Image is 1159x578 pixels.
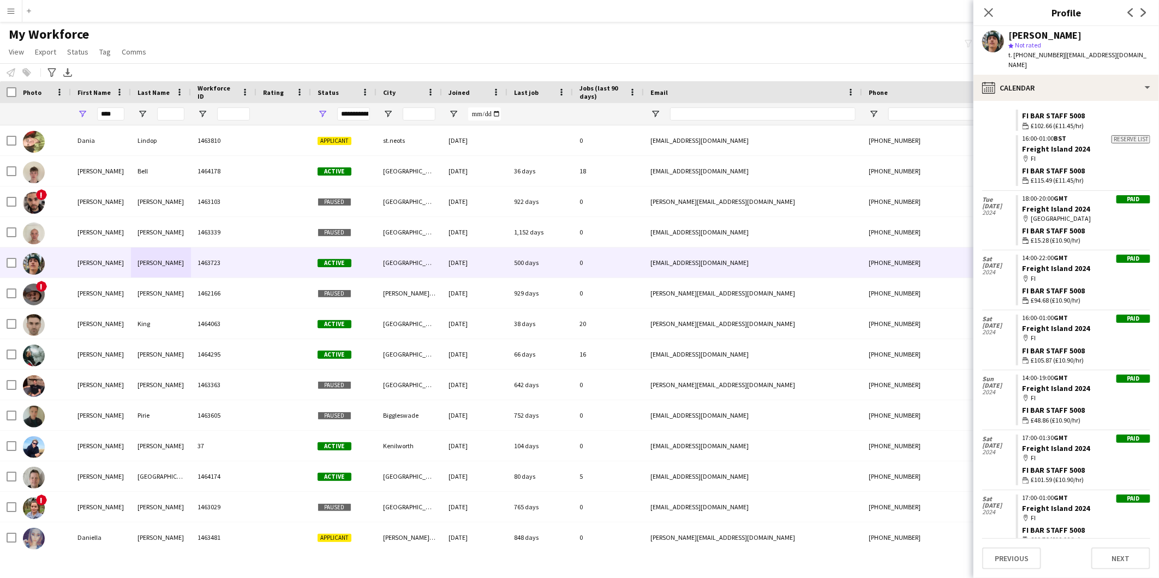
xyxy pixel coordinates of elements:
[377,461,442,491] div: [GEOGRAPHIC_DATA]
[507,492,573,522] div: 765 days
[191,156,256,186] div: 1464178
[1054,314,1068,322] span: GMT
[318,259,351,267] span: Active
[650,88,668,97] span: Email
[507,339,573,369] div: 66 days
[442,217,507,247] div: [DATE]
[23,192,45,214] img: Daniel Chatfield
[131,217,191,247] div: [PERSON_NAME]
[71,248,131,278] div: [PERSON_NAME]
[71,431,131,461] div: [PERSON_NAME]
[131,400,191,430] div: Pirie
[131,370,191,400] div: [PERSON_NAME]
[377,186,442,216] div: [GEOGRAPHIC_DATA]
[191,248,256,278] div: 1463723
[862,217,1002,247] div: [PHONE_NUMBER]
[377,492,442,522] div: [GEOGRAPHIC_DATA]
[383,88,396,97] span: City
[1031,535,1081,545] span: £99.76 (£10.90/hr)
[507,186,573,216] div: 922 days
[77,109,87,119] button: Open Filter Menu
[122,47,146,57] span: Comms
[862,339,1002,369] div: [PHONE_NUMBER]
[4,45,28,59] a: View
[1023,435,1150,441] div: 17:00-01:30
[442,492,507,522] div: [DATE]
[862,125,1002,155] div: [PHONE_NUMBER]
[1008,51,1065,59] span: t. [PHONE_NUMBER]
[1023,195,1150,202] div: 18:00-20:00
[442,248,507,278] div: [DATE]
[191,431,256,461] div: 37
[1023,513,1150,523] div: FI
[1023,453,1150,463] div: FI
[1023,263,1090,273] a: Freight Island 2024
[263,88,284,97] span: Rating
[442,278,507,308] div: [DATE]
[318,137,351,145] span: Applicant
[442,156,507,186] div: [DATE]
[982,329,1016,335] span: 2024
[31,45,61,59] a: Export
[442,431,507,461] div: [DATE]
[982,449,1016,455] span: 2024
[23,314,45,336] img: Daniel King
[982,436,1016,442] span: Sat
[23,345,45,366] img: Daniel Lynch
[982,209,1016,216] span: 2024
[982,262,1016,269] span: [DATE]
[1023,255,1150,261] div: 14:00-22:00
[1116,195,1150,203] div: Paid
[1023,443,1090,453] a: Freight Island 2024
[131,492,191,522] div: [PERSON_NAME]
[442,522,507,552] div: [DATE]
[644,492,862,522] div: [EMAIL_ADDRESS][DOMAIN_NAME]
[644,431,862,461] div: [EMAIL_ADDRESS][DOMAIN_NAME]
[71,461,131,491] div: [PERSON_NAME]
[644,400,862,430] div: [EMAIL_ADDRESS][DOMAIN_NAME]
[442,461,507,491] div: [DATE]
[670,107,856,121] input: Email Filter Input
[862,309,1002,339] div: [PHONE_NUMBER]
[318,88,339,97] span: Status
[377,125,442,155] div: st.neots
[1023,286,1150,296] div: FI Bar Staff 5008
[71,339,131,369] div: [PERSON_NAME]
[1023,495,1150,501] div: 17:00-01:00
[23,375,45,397] img: Daniel O’Flaherty
[191,309,256,339] div: 1464063
[573,278,644,308] div: 0
[1023,465,1150,475] div: FI Bar Staff 5008
[1054,433,1068,442] span: GMT
[191,370,256,400] div: 1463363
[573,400,644,430] div: 0
[23,284,45,305] img: Daniel Higginson
[442,400,507,430] div: [DATE]
[9,47,24,57] span: View
[573,248,644,278] div: 0
[23,528,45,550] img: Daniella Gifford
[514,88,539,97] span: Last job
[1116,375,1150,383] div: Paid
[191,400,256,430] div: 1463605
[377,217,442,247] div: [GEOGRAPHIC_DATA]
[198,84,237,100] span: Workforce ID
[862,461,1002,491] div: [PHONE_NUMBER]
[982,269,1016,275] span: 2024
[71,278,131,308] div: [PERSON_NAME]
[1023,226,1150,236] div: FI Bar Staff 5008
[573,186,644,216] div: 0
[35,47,56,57] span: Export
[131,186,191,216] div: [PERSON_NAME]
[573,370,644,400] div: 0
[191,186,256,216] div: 1463103
[1023,375,1150,381] div: 14:00-19:00
[573,309,644,339] div: 20
[23,436,45,458] img: Daniel Pittaway
[644,186,862,216] div: [PERSON_NAME][EMAIL_ADDRESS][DOMAIN_NAME]
[377,339,442,369] div: [GEOGRAPHIC_DATA]
[1023,204,1090,214] a: Freight Island 2024
[442,370,507,400] div: [DATE]
[1023,144,1090,154] a: Freight Island 2024
[973,75,1159,101] div: Calendar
